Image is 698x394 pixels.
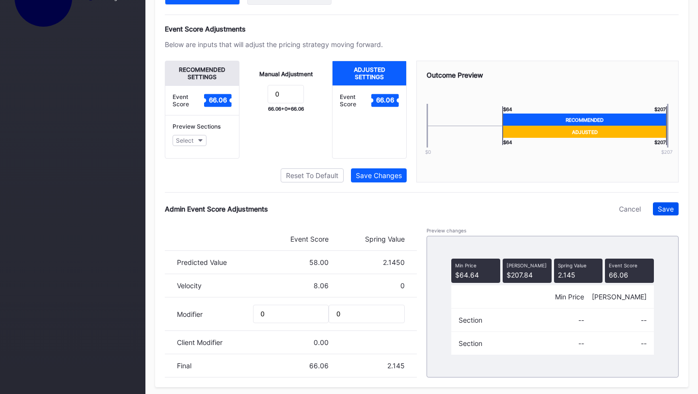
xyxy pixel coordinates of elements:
[177,338,253,346] div: Client Modifier
[658,205,674,213] div: Save
[614,202,646,215] button: Cancel
[177,361,253,370] div: Final
[259,70,313,78] div: Manual Adjustment
[165,40,383,49] div: Below are inputs that will adjust the pricing strategy moving forward.
[329,235,405,243] div: Spring Value
[502,106,512,114] div: $ 64
[650,149,684,155] div: $ 207
[502,126,667,138] div: Adjusted
[507,263,548,268] div: [PERSON_NAME]
[503,259,552,283] div: $207.84
[451,259,500,283] div: $64.64
[654,138,667,145] div: $ 207
[286,171,338,180] div: Reset To Default
[605,259,654,283] div: 66.06
[619,205,641,213] div: Cancel
[253,338,329,346] div: 0.00
[521,339,584,347] div: --
[558,263,599,268] div: Spring Value
[356,171,402,180] div: Save Changes
[502,114,667,126] div: Recommended
[521,316,584,324] div: --
[411,149,445,155] div: $0
[165,61,239,85] div: Recommended Settings
[253,235,329,243] div: Event Score
[340,93,371,108] div: Event Score
[455,263,496,268] div: Min Price
[209,96,227,104] text: 66.06
[653,202,679,215] button: Save
[584,316,647,324] div: --
[584,293,647,301] div: [PERSON_NAME]
[459,316,521,324] div: Section
[268,106,304,112] div: 66.06 + 0 = 66.06
[459,339,521,347] div: Section
[333,61,406,85] div: Adjusted Settings
[165,25,679,33] div: Event Score Adjustments
[253,281,329,290] div: 8.06
[502,138,512,145] div: $ 64
[177,281,253,290] div: Velocity
[173,135,206,146] button: Select
[584,339,647,347] div: --
[253,258,329,266] div: 58.00
[329,361,405,370] div: 2.145
[173,123,232,130] div: Preview Sections
[173,93,204,108] div: Event Score
[329,281,405,290] div: 0
[521,293,584,301] div: Min Price
[176,137,193,144] div: Select
[609,263,650,268] div: Event Score
[554,259,603,283] div: 2.145
[253,361,329,370] div: 66.06
[177,258,253,266] div: Predicted Value
[351,168,407,182] button: Save Changes
[281,168,344,182] button: Reset To Default
[654,106,667,114] div: $ 207
[427,71,668,79] div: Outcome Preview
[376,96,394,104] text: 66.06
[177,310,253,318] div: Modifier
[165,205,268,213] div: Admin Event Score Adjustments
[427,228,679,233] div: Preview changes
[329,258,405,266] div: 2.1450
